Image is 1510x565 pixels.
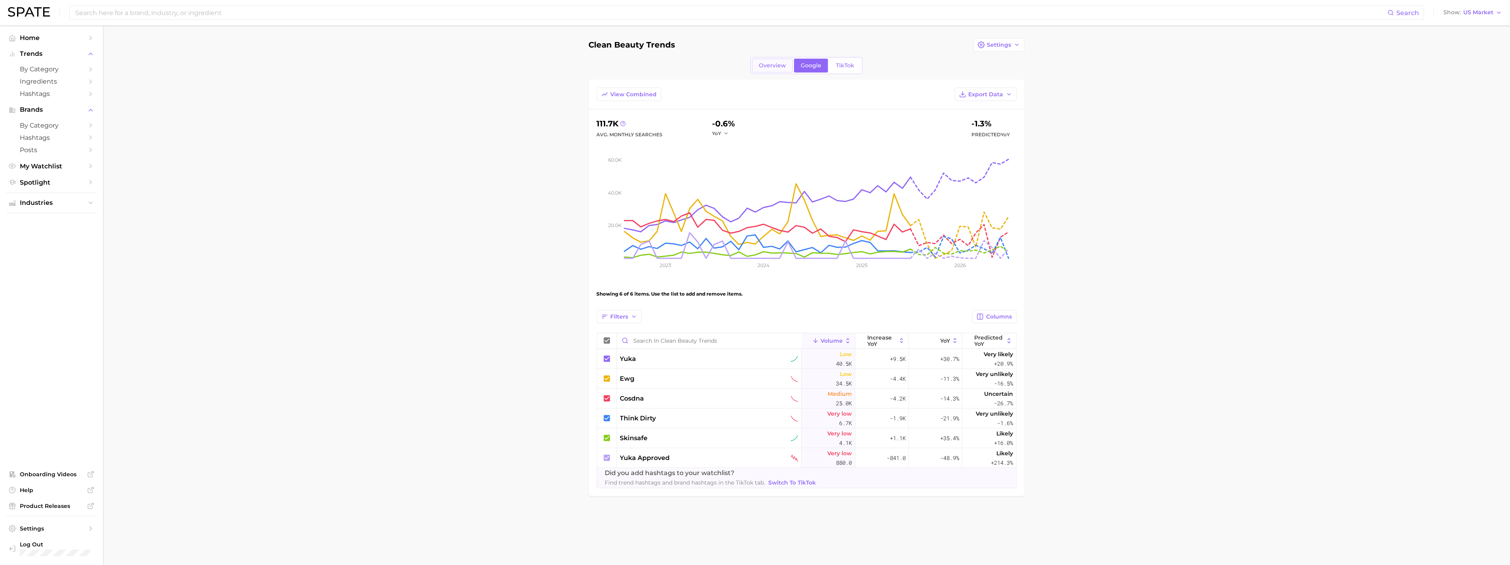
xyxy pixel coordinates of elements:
span: skinsafe [620,433,648,443]
button: Filters [597,310,642,323]
span: Ingredients [20,78,83,85]
button: increase YoY [855,333,909,349]
span: +16.0% [994,438,1013,448]
button: Columns [972,310,1016,323]
span: -14.3% [940,394,959,403]
span: Industries [20,199,83,206]
tspan: 20.0k [608,222,622,228]
span: +9.5k [890,354,906,364]
span: 25.0k [836,399,852,408]
img: sustained riser [791,355,798,363]
span: Log Out [20,541,90,548]
span: US Market [1463,10,1493,15]
a: Onboarding Videos [6,468,97,480]
span: Uncertain [984,389,1013,399]
span: 40.5k [836,359,852,368]
div: Showing 6 of 6 items. Use the list to add and remove items. [597,283,1017,305]
a: TikTok [829,59,861,73]
span: Spotlight [20,179,83,186]
a: Hashtags [6,132,97,144]
span: Trends [20,50,83,57]
span: yuka approved [620,453,670,463]
button: YoY [712,130,729,137]
span: by Category [20,65,83,73]
a: Product Releases [6,500,97,512]
img: SPATE [8,7,50,17]
div: -1.3% [972,117,1010,130]
span: Did you add hashtags to your watchlist? [605,468,818,478]
span: Low [840,369,852,379]
span: ewg [620,374,635,384]
span: Volume [821,338,843,344]
span: Very low [828,449,852,458]
span: Switch to TikTok [769,479,816,486]
span: Show [1443,10,1461,15]
span: YoY [1001,132,1010,137]
span: -4.4k [890,374,906,384]
span: 34.5k [836,379,852,388]
input: Search here for a brand, industry, or ingredient [74,6,1388,19]
img: seasonal decliner [791,454,798,462]
span: Hashtags [20,134,83,141]
span: Filters [611,313,628,320]
button: Brands [6,104,97,116]
span: -1.9k [890,414,906,423]
span: Very likely [984,349,1013,359]
span: +35.4% [940,433,959,443]
span: Predicted YoY [974,334,1004,347]
span: Posts [20,146,83,154]
span: -841.0 [887,453,906,463]
a: Spotlight [6,176,97,189]
tspan: 40.0k [608,190,622,196]
span: Columns [986,313,1012,320]
span: Very unlikely [976,369,1013,379]
h1: clean beauty trends [589,40,676,49]
div: -0.6% [712,117,735,130]
span: Hashtags [20,90,83,97]
button: Volume [802,333,855,349]
button: yukasustained riserLow40.5k+9.5k+30.7%Very likely+20.9% [597,349,1016,369]
tspan: 2025 [856,262,868,268]
button: skinsafesustained riserVery low4.1k+1.1k+35.4%Likely+16.0% [597,428,1016,448]
span: Settings [20,525,83,532]
a: Log out. Currently logged in with e-mail akashche@kenvue.com. [6,538,97,559]
span: +214.3% [991,458,1013,468]
button: YoY [909,333,962,349]
div: 111.7k [597,117,663,130]
span: -26.7% [994,399,1013,408]
span: -16.5% [994,379,1013,388]
span: +30.7% [940,354,959,364]
button: yuka approvedseasonal declinerVery low880.0-841.0-48.9%Likely+214.3% [597,448,1016,468]
a: Switch to TikTok [767,478,818,488]
tspan: 2024 [758,262,769,268]
span: 4.1k [840,438,852,448]
button: Settings [973,38,1024,52]
img: sustained decliner [791,415,798,422]
span: Medium [828,389,852,399]
button: ShowUS Market [1441,8,1504,18]
span: Very low [828,429,852,438]
span: Product Releases [20,502,83,510]
img: sustained riser [791,435,798,442]
a: by Category [6,119,97,132]
button: Export Data [955,88,1017,101]
button: ewgsustained declinerLow34.5k-4.4k-11.3%Very unlikely-16.5% [597,369,1016,389]
span: YoY [712,130,721,137]
button: Predicted YoY [962,333,1016,349]
a: by Category [6,63,97,75]
span: YoY [940,338,950,344]
button: Industries [6,197,97,209]
tspan: 2026 [954,262,965,268]
span: cosdna [620,394,644,403]
span: 880.0 [836,458,852,468]
button: View Combined [597,88,661,101]
span: Help [20,487,83,494]
span: -1.6% [998,418,1013,428]
button: cosdnasustained declinerMedium25.0k-4.2k-14.3%Uncertain-26.7% [597,389,1016,408]
span: Google [801,62,821,69]
span: Likely [997,449,1013,458]
a: Ingredients [6,75,97,88]
div: Avg. Monthly Searches [597,130,663,139]
span: TikTok [836,62,854,69]
span: Low [840,349,852,359]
